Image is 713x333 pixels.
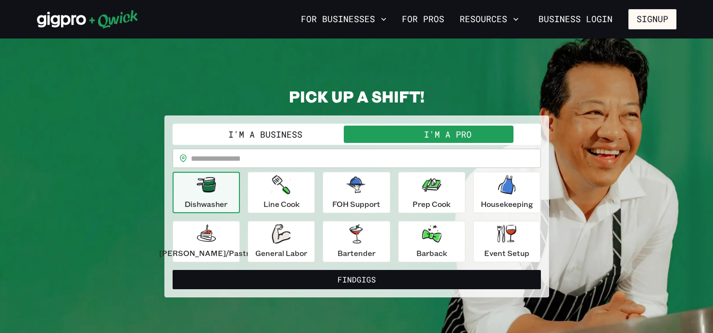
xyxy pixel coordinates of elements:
[248,172,315,213] button: Line Cook
[255,247,307,259] p: General Labor
[416,247,447,259] p: Barback
[185,198,227,210] p: Dishwasher
[338,247,375,259] p: Bartender
[263,198,300,210] p: Line Cook
[530,9,621,29] a: Business Login
[398,11,448,27] a: For Pros
[473,221,540,262] button: Event Setup
[297,11,390,27] button: For Businesses
[484,247,529,259] p: Event Setup
[473,172,540,213] button: Housekeeping
[248,221,315,262] button: General Labor
[159,247,253,259] p: [PERSON_NAME]/Pastry
[398,172,465,213] button: Prep Cook
[323,221,390,262] button: Bartender
[323,172,390,213] button: FOH Support
[175,126,357,143] button: I'm a Business
[413,198,450,210] p: Prep Cook
[456,11,523,27] button: Resources
[398,221,465,262] button: Barback
[164,87,549,106] h2: PICK UP A SHIFT!
[173,221,240,262] button: [PERSON_NAME]/Pastry
[173,172,240,213] button: Dishwasher
[332,198,380,210] p: FOH Support
[628,9,676,29] button: Signup
[481,198,533,210] p: Housekeeping
[173,270,541,289] button: FindGigs
[357,126,539,143] button: I'm a Pro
